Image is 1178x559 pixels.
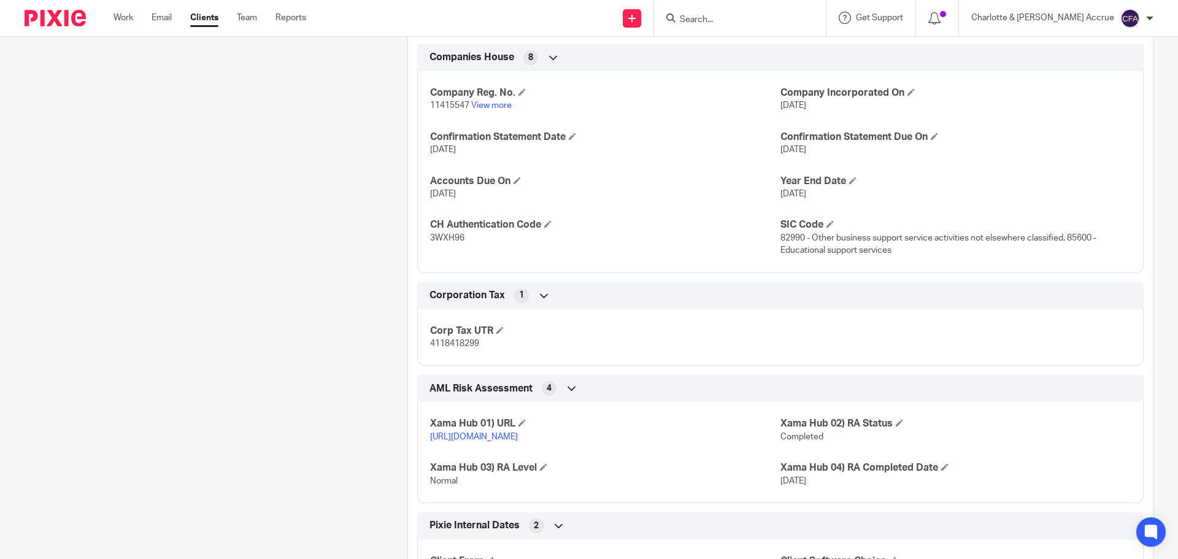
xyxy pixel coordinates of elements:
[430,339,479,348] span: 4118418299
[430,477,458,485] span: Normal
[780,190,806,198] span: [DATE]
[780,175,1131,188] h4: Year End Date
[429,289,505,302] span: Corporation Tax
[190,12,218,24] a: Clients
[430,234,464,242] span: 3WXH96
[547,382,552,395] span: 4
[25,10,86,26] img: Pixie
[275,12,306,24] a: Reports
[780,218,1131,231] h4: SIC Code
[528,52,533,64] span: 8
[429,51,514,64] span: Companies House
[856,13,903,22] span: Get Support
[780,145,806,154] span: [DATE]
[430,433,518,441] a: [URL][DOMAIN_NAME]
[430,190,456,198] span: [DATE]
[430,175,780,188] h4: Accounts Due On
[430,131,780,144] h4: Confirmation Statement Date
[237,12,257,24] a: Team
[679,15,789,26] input: Search
[519,289,524,301] span: 1
[780,433,823,441] span: Completed
[971,12,1114,24] p: Charlotte & [PERSON_NAME] Accrue
[430,145,456,154] span: [DATE]
[780,101,806,110] span: [DATE]
[534,520,539,532] span: 2
[430,461,780,474] h4: Xama Hub 03) RA Level
[429,382,533,395] span: AML Risk Assessment
[780,87,1131,99] h4: Company Incorporated On
[780,417,1131,430] h4: Xama Hub 02) RA Status
[1120,9,1140,28] img: svg%3E
[430,417,780,430] h4: Xama Hub 01) URL
[780,234,1096,255] span: 82990 - Other business support service activities not elsewhere classified, 85600 - Educational s...
[430,218,780,231] h4: CH Authentication Code
[430,325,780,337] h4: Corp Tax UTR
[780,477,806,485] span: [DATE]
[780,131,1131,144] h4: Confirmation Statement Due On
[430,87,780,99] h4: Company Reg. No.
[429,519,520,532] span: Pixie Internal Dates
[430,101,469,110] span: 11415547
[152,12,172,24] a: Email
[114,12,133,24] a: Work
[471,101,512,110] a: View more
[780,461,1131,474] h4: Xama Hub 04) RA Completed Date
